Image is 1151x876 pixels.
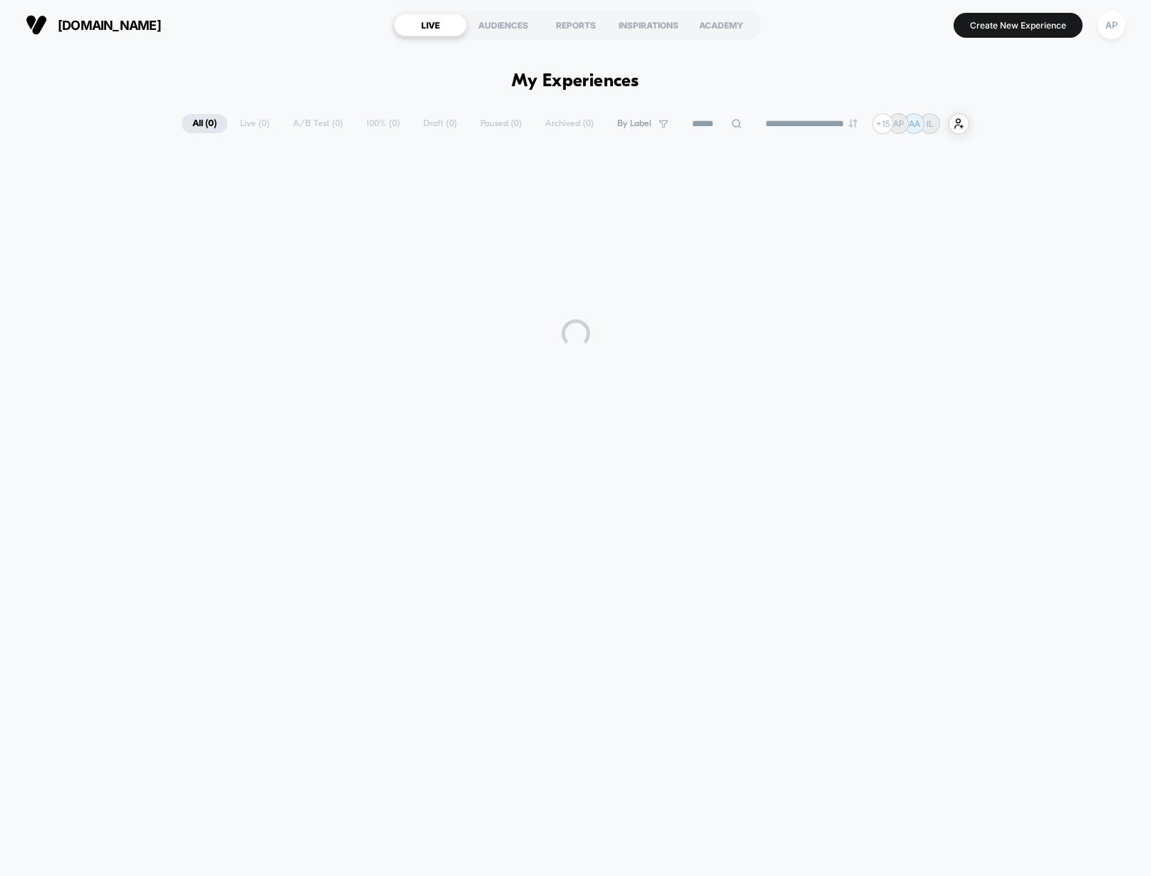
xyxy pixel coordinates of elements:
div: ACADEMY [685,14,758,36]
div: + 15 [872,113,893,134]
div: LIVE [394,14,467,36]
span: By Label [617,118,651,129]
h1: My Experiences [512,71,639,92]
p: IL [927,118,934,129]
p: AP [893,118,904,129]
div: AP [1098,11,1125,39]
button: Create New Experience [954,13,1083,38]
button: [DOMAIN_NAME] [21,14,165,36]
div: REPORTS [540,14,612,36]
button: AP [1093,11,1130,40]
img: end [849,119,857,128]
span: All ( 0 ) [182,114,227,133]
div: INSPIRATIONS [612,14,685,36]
p: AA [909,118,920,129]
div: AUDIENCES [467,14,540,36]
img: Visually logo [26,14,47,36]
span: [DOMAIN_NAME] [58,18,161,33]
